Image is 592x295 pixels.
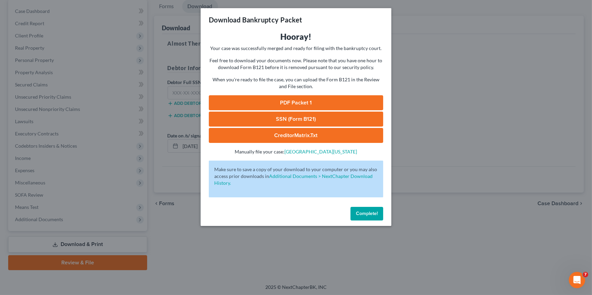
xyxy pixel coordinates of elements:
p: When you're ready to file the case, you can upload the Form B121 in the Review and File section. [209,76,383,90]
span: 7 [583,272,588,277]
iframe: Intercom live chat [569,272,585,288]
p: Feel free to download your documents now. Please note that you have one hour to download Form B12... [209,57,383,71]
p: Manually file your case: [209,148,383,155]
h3: Download Bankruptcy Packet [209,15,302,24]
button: Complete! [350,207,383,220]
a: Additional Documents > NextChapter Download History. [214,173,373,186]
a: CreditorMatrix.txt [209,128,383,143]
h3: Hooray! [209,31,383,42]
a: [GEOGRAPHIC_DATA][US_STATE] [285,149,357,154]
p: Your case was successfully merged and ready for filing with the bankruptcy court. [209,45,383,52]
span: Complete! [356,211,378,216]
a: PDF Packet 1 [209,95,383,110]
a: SSN (Form B121) [209,112,383,127]
p: Make sure to save a copy of your download to your computer or you may also access prior downloads in [214,166,378,186]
